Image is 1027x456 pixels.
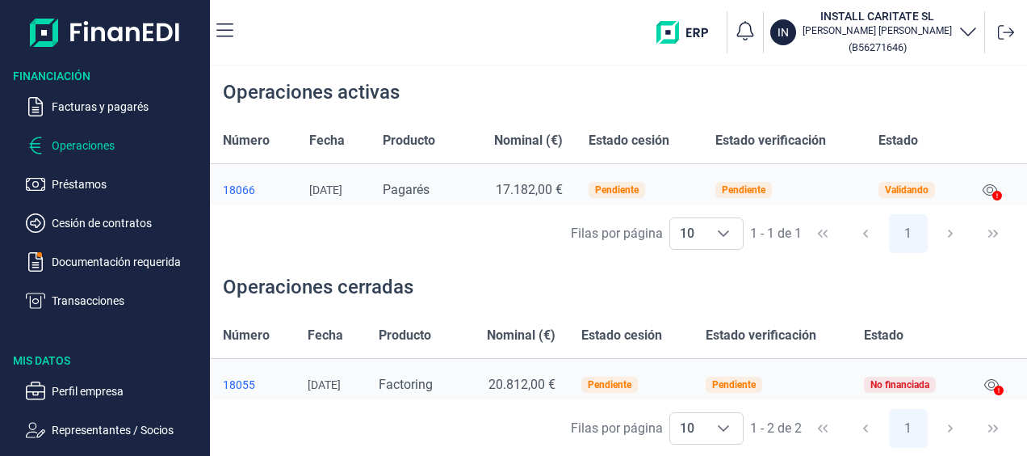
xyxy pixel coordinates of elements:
div: Filas por página [571,419,663,438]
button: Next Page [931,214,970,253]
div: Pendiente [722,185,765,195]
span: Estado cesión [581,326,662,345]
span: 1 - 2 de 2 [750,422,802,435]
span: Número [223,326,270,345]
a: 18066 [223,184,283,196]
button: First Page [803,409,842,448]
button: Facturas y pagarés [26,97,203,116]
button: Previous Page [846,214,885,253]
button: Perfil empresa [26,382,203,401]
button: Page 1 [889,409,928,448]
button: Documentación requerida [26,252,203,272]
span: Pagarés [383,182,430,197]
h3: INSTALL CARITATE SL [803,8,952,24]
div: [DATE] [308,378,353,391]
div: Pendiente [712,380,756,390]
span: Fecha [308,326,343,345]
span: Nominal (€) [494,131,563,150]
div: Operaciones cerradas [223,274,413,300]
div: Choose [704,413,743,444]
button: Préstamos [26,175,203,194]
button: Cesión de contratos [26,213,203,233]
button: ININSTALL CARITATE SL[PERSON_NAME] [PERSON_NAME](B56271646) [770,8,978,57]
span: Número [223,131,270,150]
span: Estado [878,131,918,150]
button: Last Page [974,409,1012,448]
button: Transacciones [26,291,203,310]
div: Choose [704,218,743,249]
span: 10 [670,413,704,444]
p: Documentación requerida [52,252,203,272]
button: Last Page [974,214,1012,253]
div: [DATE] [309,184,357,196]
button: Representantes / Socios [26,420,203,440]
button: Operaciones [26,136,203,155]
p: Representantes / Socios [52,420,203,440]
div: Validando [885,185,928,195]
span: 10 [670,218,704,249]
p: Perfil empresa [52,382,203,401]
div: No financiada [870,380,929,390]
span: 20.812,00 € [488,377,555,392]
p: [PERSON_NAME] [PERSON_NAME] [803,24,952,37]
div: Operaciones activas [223,79,400,105]
div: Pendiente [595,185,639,195]
button: Previous Page [846,409,885,448]
p: Facturas y pagarés [52,97,203,116]
span: Estado verificación [706,326,816,345]
div: Filas por página [571,224,663,243]
p: Transacciones [52,291,203,310]
p: Operaciones [52,136,203,155]
a: 18055 [223,378,282,391]
div: Pendiente [588,380,631,390]
p: Cesión de contratos [52,213,203,233]
p: IN [778,24,789,40]
img: Logo de aplicación [30,13,181,52]
button: First Page [803,214,842,253]
span: 1 - 1 de 1 [750,227,802,240]
p: Préstamos [52,175,203,194]
img: erp [656,21,720,44]
button: Next Page [931,409,970,448]
span: Fecha [309,131,345,150]
span: 17.182,00 € [496,182,563,197]
span: Producto [383,131,435,150]
span: Producto [379,326,431,345]
span: Estado cesión [589,131,669,150]
small: Copiar cif [849,41,907,53]
span: Factoring [379,377,433,392]
button: Page 1 [889,214,928,253]
span: Nominal (€) [487,326,555,345]
span: Estado verificación [715,131,826,150]
span: Estado [864,326,903,345]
